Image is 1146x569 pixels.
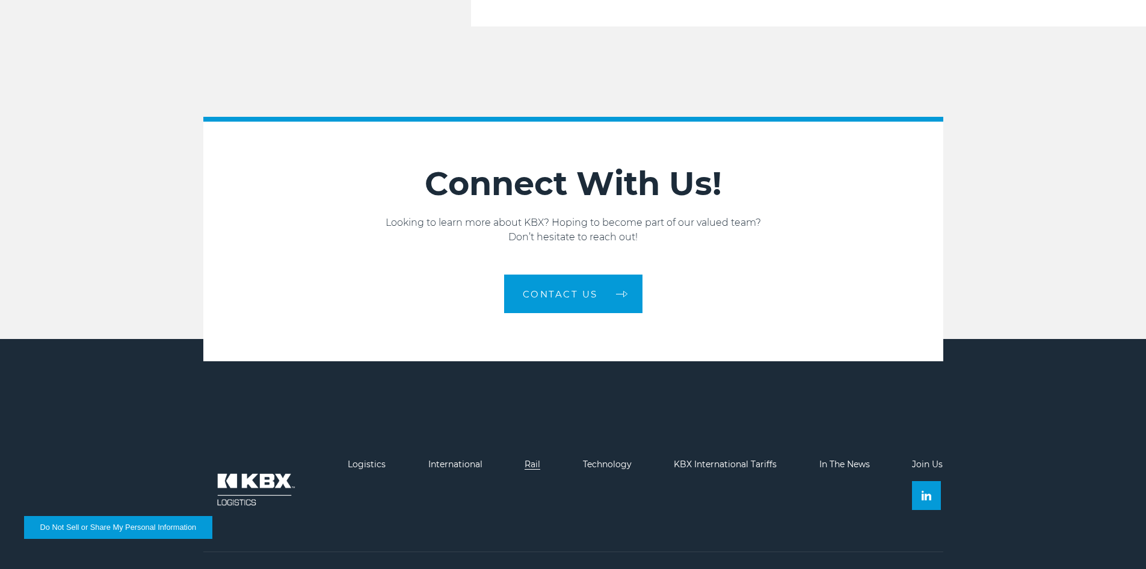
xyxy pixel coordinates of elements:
[203,216,943,244] p: Looking to learn more about KBX? Hoping to become part of our valued team? Don’t hesitate to reac...
[504,275,642,313] a: Contact us arrow arrow
[24,516,212,539] button: Do Not Sell or Share My Personal Information
[348,459,386,470] a: Logistics
[912,459,943,470] a: Join Us
[525,459,540,470] a: Rail
[583,459,632,470] a: Technology
[523,290,598,299] span: Contact us
[203,459,306,520] img: kbx logo
[428,459,482,470] a: International
[203,164,943,204] h2: Connect With Us!
[819,459,870,470] a: In The News
[922,491,931,500] img: Linkedin
[674,459,777,470] a: KBX International Tariffs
